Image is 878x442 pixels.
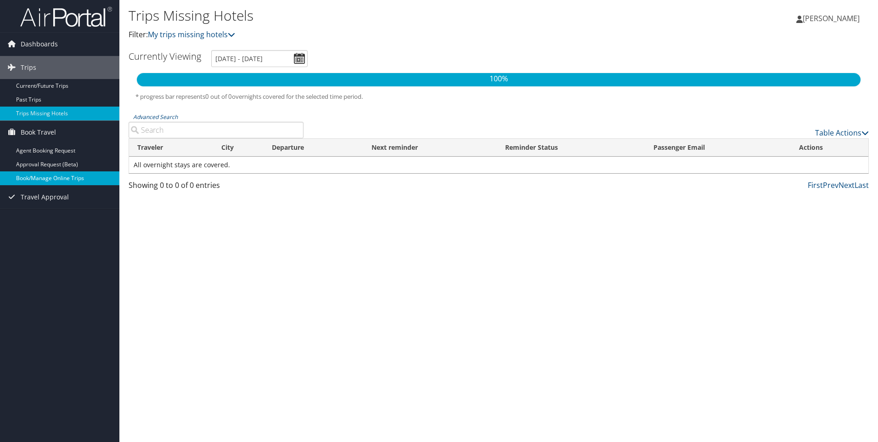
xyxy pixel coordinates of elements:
p: Filter: [129,29,622,41]
th: Passenger Email: activate to sort column ascending [645,139,791,157]
div: Showing 0 to 0 of 0 entries [129,180,304,195]
span: Dashboards [21,33,58,56]
input: [DATE] - [DATE] [211,50,308,67]
th: Traveler: activate to sort column ascending [129,139,213,157]
h5: * progress bar represents overnights covered for the selected time period. [135,92,862,101]
a: First [808,180,823,190]
span: [PERSON_NAME] [803,13,860,23]
td: All overnight stays are covered. [129,157,868,173]
th: Next reminder [363,139,497,157]
th: City: activate to sort column ascending [213,139,264,157]
h3: Currently Viewing [129,50,201,62]
a: My trips missing hotels [148,29,235,40]
p: 100% [137,73,861,85]
th: Actions [791,139,868,157]
span: Travel Approval [21,186,69,209]
input: Advanced Search [129,122,304,138]
h1: Trips Missing Hotels [129,6,622,25]
a: Last [855,180,869,190]
img: airportal-logo.png [20,6,112,28]
a: Prev [823,180,839,190]
a: [PERSON_NAME] [796,5,869,32]
a: Advanced Search [133,113,178,121]
span: 0 out of 0 [205,92,232,101]
span: Trips [21,56,36,79]
a: Next [839,180,855,190]
a: Table Actions [815,128,869,138]
th: Departure: activate to sort column descending [264,139,363,157]
span: Book Travel [21,121,56,144]
th: Reminder Status [497,139,646,157]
